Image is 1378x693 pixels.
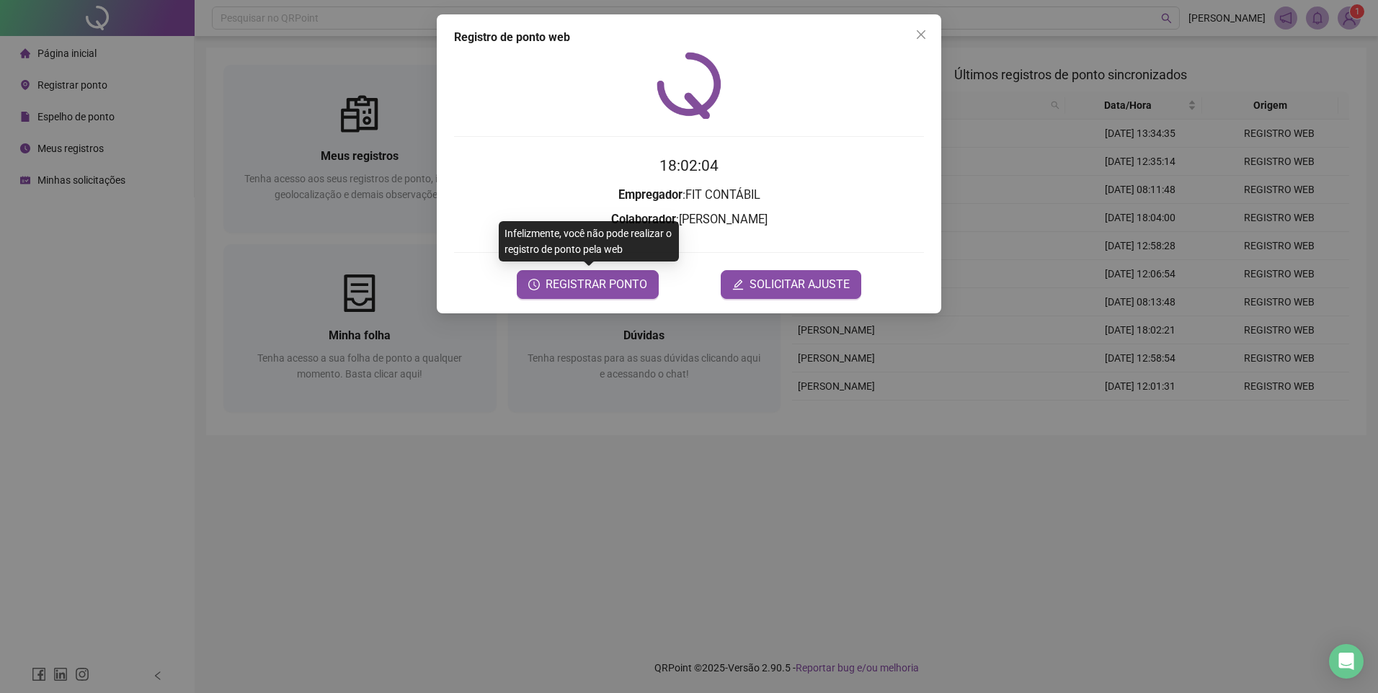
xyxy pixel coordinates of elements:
[618,188,683,202] strong: Empregador
[732,279,744,290] span: edit
[750,276,850,293] span: SOLICITAR AJUSTE
[915,29,927,40] span: close
[721,270,861,299] button: editSOLICITAR AJUSTE
[454,210,924,229] h3: : [PERSON_NAME]
[611,213,676,226] strong: Colaborador
[659,157,719,174] time: 18:02:04
[499,221,679,261] div: Infelizmente, você não pode realizar o registro de ponto pela web
[454,186,924,205] h3: : FIT CONTÁBIL
[454,29,924,46] div: Registro de ponto web
[657,52,721,119] img: QRPoint
[1329,644,1364,679] div: Open Intercom Messenger
[910,23,933,46] button: Close
[546,276,647,293] span: REGISTRAR PONTO
[517,270,659,299] button: REGISTRAR PONTO
[528,279,540,290] span: clock-circle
